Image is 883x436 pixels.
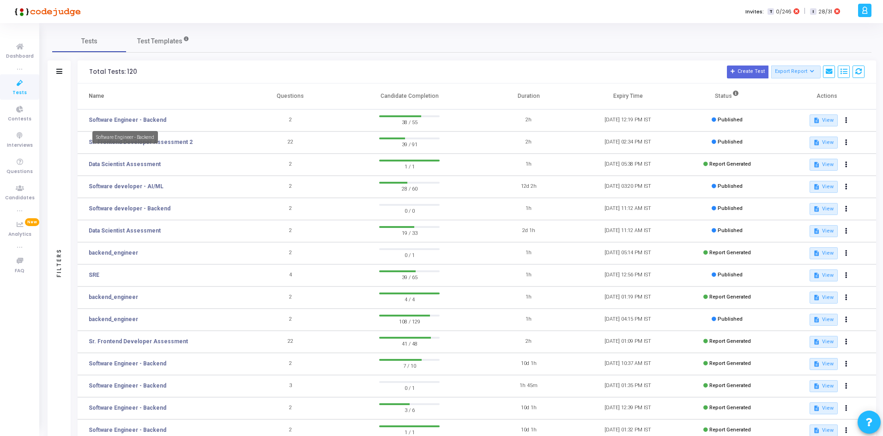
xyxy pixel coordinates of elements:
[89,315,138,323] a: backend_engineer
[578,375,677,397] td: [DATE] 01:35 PM IST
[578,131,677,154] td: [DATE] 02:34 PM IST
[813,272,820,279] mat-icon: description
[578,264,677,287] td: [DATE] 12:56 PM IST
[137,36,182,46] span: Test Templates
[804,6,805,16] span: |
[810,225,838,237] button: View
[578,353,677,375] td: [DATE] 10:37 AM IST
[241,220,340,242] td: 2
[818,8,832,16] span: 28/31
[89,359,166,368] a: Software Engineer - Backend
[379,272,440,281] span: 39 / 65
[677,84,777,109] th: Status
[89,227,161,235] a: Data Scientist Assessment
[718,183,743,189] span: Published
[379,361,440,370] span: 7 / 10
[745,8,764,16] label: Invites:
[813,339,820,345] mat-icon: description
[578,331,677,353] td: [DATE] 01:09 PM IST
[578,176,677,198] td: [DATE] 03:20 PM IST
[7,142,33,149] span: Interviews
[89,382,166,390] a: Software Engineer - Backend
[89,426,166,434] a: Software Engineer - Backend
[241,109,340,131] td: 2
[709,427,751,433] span: Report Generated
[813,361,820,367] mat-icon: description
[379,184,440,193] span: 28 / 60
[776,8,792,16] span: 0/246
[379,405,440,414] span: 3 / 6
[709,161,751,167] span: Report Generated
[379,339,440,348] span: 41 / 48
[810,247,838,259] button: View
[479,242,578,264] td: 1h
[813,206,820,212] mat-icon: description
[709,294,751,300] span: Report Generated
[241,309,340,331] td: 2
[89,116,166,124] a: Software Engineer - Backend
[479,131,578,154] td: 2h
[578,220,677,242] td: [DATE] 11:12 AM IST
[89,160,161,168] a: Data Scientist Assessment
[810,8,816,15] span: I
[241,176,340,198] td: 2
[709,382,751,388] span: Report Generated
[379,117,440,126] span: 38 / 55
[813,405,820,412] mat-icon: description
[241,353,340,375] td: 2
[768,8,774,15] span: T
[15,267,24,275] span: FAQ
[479,84,578,109] th: Duration
[479,375,578,397] td: 1h 45m
[92,131,158,143] div: Software Engineer - Backend
[379,206,440,215] span: 0 / 0
[379,250,440,259] span: 0 / 1
[718,117,743,123] span: Published
[727,66,768,78] button: Create Test
[12,89,27,97] span: Tests
[810,402,838,414] button: View
[777,84,876,109] th: Actions
[810,314,838,326] button: View
[813,383,820,389] mat-icon: description
[578,287,677,309] td: [DATE] 01:19 PM IST
[89,204,170,213] a: Software developer - Backend
[578,84,677,109] th: Expiry Time
[813,317,820,323] mat-icon: description
[379,294,440,304] span: 4 / 4
[709,405,751,411] span: Report Generated
[89,249,138,257] a: backend_engineer
[718,316,743,322] span: Published
[241,375,340,397] td: 3
[479,176,578,198] td: 12d 2h
[379,383,440,392] span: 0 / 1
[241,154,340,176] td: 2
[89,293,138,301] a: backend_engineer
[578,397,677,419] td: [DATE] 12:39 PM IST
[810,203,838,215] button: View
[771,66,821,78] button: Export Report
[578,309,677,331] td: [DATE] 04:15 PM IST
[718,205,743,211] span: Published
[810,269,838,281] button: View
[813,139,820,146] mat-icon: description
[479,198,578,220] td: 1h
[241,397,340,419] td: 2
[479,154,578,176] td: 1h
[578,109,677,131] td: [DATE] 12:19 PM IST
[479,309,578,331] td: 1h
[813,228,820,234] mat-icon: description
[89,404,166,412] a: Software Engineer - Backend
[89,337,188,346] a: Sr. Frontend Developer Assessment
[8,231,31,239] span: Analytics
[241,84,340,109] th: Questions
[810,114,838,126] button: View
[718,272,743,278] span: Published
[479,331,578,353] td: 2h
[479,264,578,287] td: 1h
[718,139,743,145] span: Published
[5,194,35,202] span: Candidates
[379,161,440,171] span: 1 / 1
[379,139,440,149] span: 39 / 91
[340,84,479,109] th: Candidate Completion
